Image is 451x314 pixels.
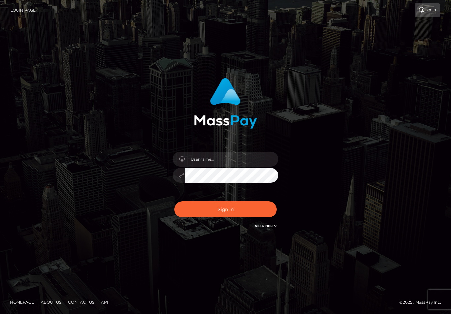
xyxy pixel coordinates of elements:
a: Need Help? [255,224,277,228]
a: Contact Us [65,297,97,307]
div: © 2025 , MassPay Inc. [399,299,446,306]
a: API [98,297,111,307]
a: Login Page [10,3,36,17]
img: MassPay Login [194,78,257,129]
input: Username... [185,152,278,167]
button: Sign in [174,201,277,217]
a: Login [415,3,440,17]
a: Homepage [7,297,37,307]
a: About Us [38,297,64,307]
